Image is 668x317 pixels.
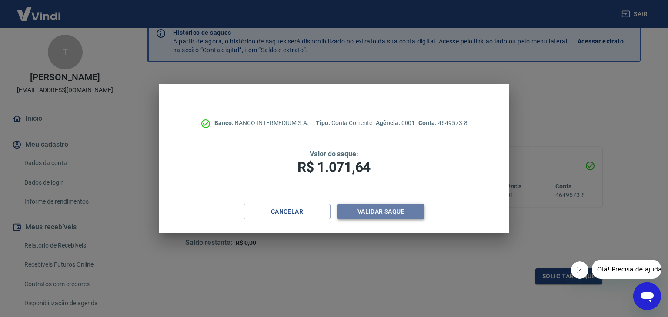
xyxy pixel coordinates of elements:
iframe: Mensagem da empresa [592,260,661,279]
button: Validar saque [337,204,424,220]
span: Banco: [214,119,235,126]
iframe: Botão para abrir a janela de mensagens [633,282,661,310]
p: 4649573-8 [418,119,467,128]
span: Olá! Precisa de ajuda? [5,6,73,13]
p: 0001 [376,119,415,128]
p: Conta Corrente [316,119,372,128]
span: Valor do saque: [310,150,358,158]
span: Conta: [418,119,438,126]
button: Cancelar [244,204,331,220]
span: Agência: [376,119,401,126]
iframe: Fechar mensagem [571,261,588,279]
span: R$ 1.071,64 [297,159,371,175]
p: BANCO INTERMEDIUM S.A. [214,119,309,128]
span: Tipo: [316,119,331,126]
